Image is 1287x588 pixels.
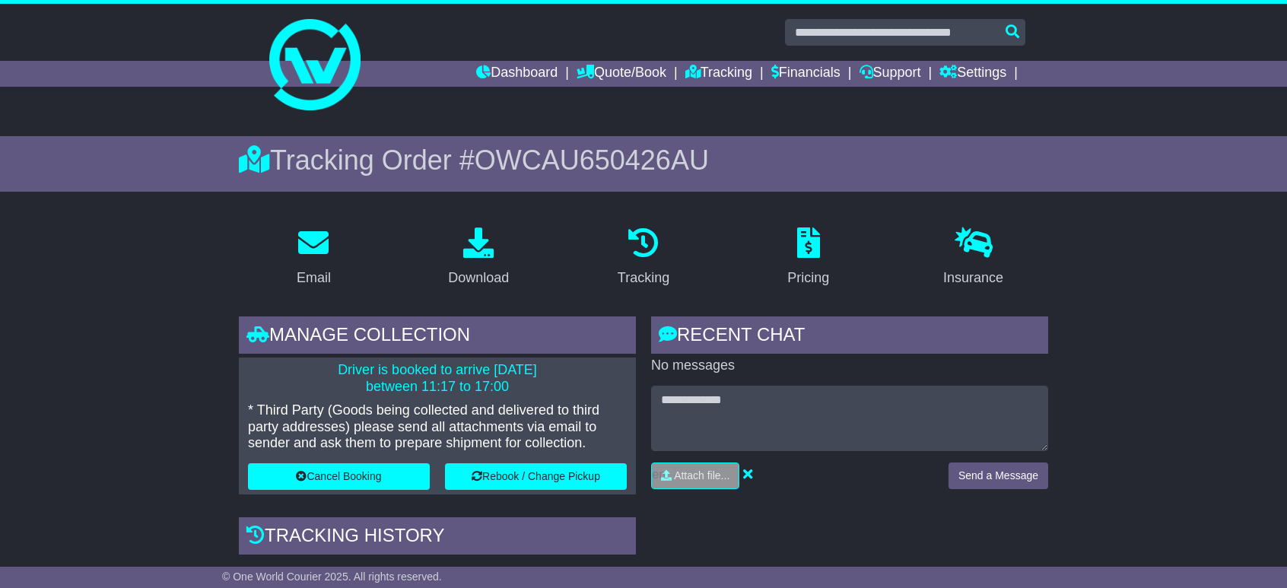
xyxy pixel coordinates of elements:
[248,463,430,490] button: Cancel Booking
[618,268,669,288] div: Tracking
[577,61,666,87] a: Quote/Book
[787,268,829,288] div: Pricing
[423,566,574,583] div: [DATE] 17:00 (GMT +10)
[475,145,709,176] span: OWCAU650426AU
[651,316,1048,358] div: RECENT CHAT
[248,362,627,395] p: Driver is booked to arrive [DATE] between 11:17 to 17:00
[239,316,636,358] div: Manage collection
[476,61,558,87] a: Dashboard
[777,222,839,294] a: Pricing
[438,222,519,294] a: Download
[933,222,1013,294] a: Insurance
[651,358,1048,374] p: No messages
[771,61,841,87] a: Financials
[860,61,921,87] a: Support
[239,517,636,558] div: Tracking history
[608,222,679,294] a: Tracking
[943,268,1003,288] div: Insurance
[685,61,752,87] a: Tracking
[448,268,509,288] div: Download
[939,61,1006,87] a: Settings
[949,462,1048,489] button: Send a Message
[445,463,627,490] button: Rebook / Change Pickup
[297,268,331,288] div: Email
[248,402,627,452] p: * Third Party (Goods being collected and delivered to third party addresses) please send all atta...
[239,144,1048,176] div: Tracking Order #
[222,571,442,583] span: © One World Courier 2025. All rights reserved.
[239,566,636,583] div: Estimated Delivery -
[287,222,341,294] a: Email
